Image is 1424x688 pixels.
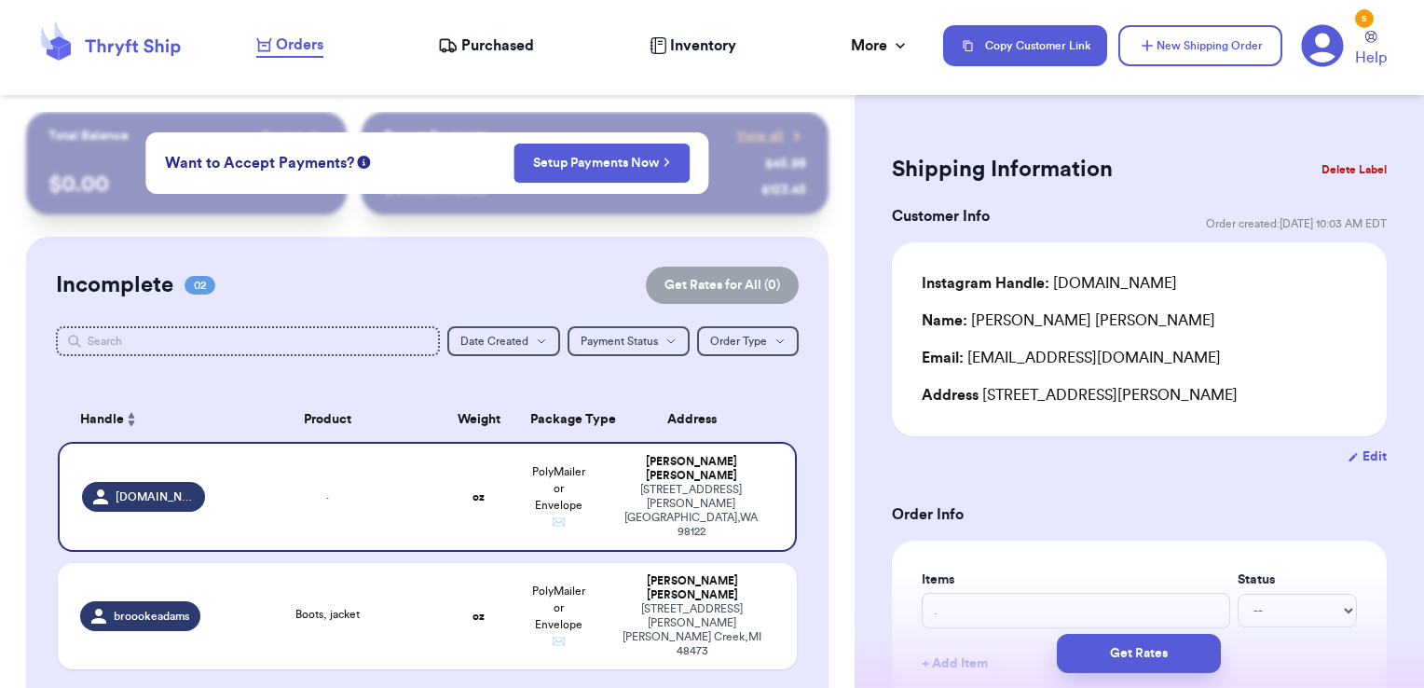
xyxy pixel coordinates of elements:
input: Search [56,326,441,356]
button: Payment Status [568,326,690,356]
span: Payout [262,127,302,145]
strong: oz [472,491,485,502]
span: [DOMAIN_NAME] [116,489,195,504]
h3: Order Info [892,503,1387,526]
button: Setup Payments Now [513,144,690,183]
span: 02 [185,276,215,295]
span: Name: [922,313,967,328]
div: $ 123.45 [761,181,806,200]
span: Handle [80,410,124,430]
div: [EMAIL_ADDRESS][DOMAIN_NAME] [922,347,1357,369]
span: Order Type [710,336,767,347]
th: Package Type [519,397,598,442]
div: [PERSON_NAME] [PERSON_NAME] [609,574,774,602]
a: Setup Payments Now [533,154,670,172]
span: PolyMailer or Envelope ✉️ [532,466,585,528]
div: 5 [1355,9,1374,28]
span: . [326,489,329,501]
th: Address [598,397,797,442]
span: Orders [276,34,323,56]
a: 5 [1301,24,1344,67]
span: Payment Status [581,336,658,347]
span: Date Created [460,336,528,347]
span: broookeadams [114,609,189,624]
button: Copy Customer Link [943,25,1107,66]
div: [STREET_ADDRESS][PERSON_NAME] [GEOGRAPHIC_DATA] , WA 98122 [609,483,773,539]
h2: Shipping Information [892,155,1113,185]
th: Product [216,397,439,442]
button: Date Created [447,326,560,356]
p: Total Balance [48,127,129,145]
div: [PERSON_NAME] [PERSON_NAME] [609,455,773,483]
a: Purchased [438,34,534,57]
span: Order created: [DATE] 10:03 AM EDT [1206,216,1387,231]
span: Address [922,388,979,403]
a: Payout [262,127,324,145]
strong: oz [472,611,485,622]
button: Delete Label [1314,149,1394,190]
a: Orders [256,34,323,58]
div: [DOMAIN_NAME] [922,272,1177,295]
div: More [851,34,910,57]
span: Purchased [461,34,534,57]
span: Instagram Handle: [922,276,1049,291]
div: [STREET_ADDRESS][PERSON_NAME] [PERSON_NAME] Creek , MI 48473 [609,602,774,658]
button: Sort ascending [124,408,139,431]
button: Get Rates [1057,634,1221,673]
h3: Customer Info [892,205,990,227]
label: Status [1238,571,1357,589]
button: New Shipping Order [1118,25,1282,66]
label: Items [922,571,1230,589]
p: $ 0.00 [48,170,325,200]
span: View all [736,127,784,145]
span: Help [1355,47,1387,69]
div: [STREET_ADDRESS][PERSON_NAME] [922,384,1357,406]
h2: Incomplete [56,270,173,300]
span: Email: [922,351,964,365]
a: Inventory [650,34,736,57]
span: Boots, jacket [295,609,360,620]
a: View all [736,127,806,145]
button: Edit [1348,447,1387,466]
div: [PERSON_NAME] [PERSON_NAME] [922,310,1215,332]
span: Inventory [670,34,736,57]
th: Weight [439,397,518,442]
p: Recent Payments [384,127,487,145]
div: $ 45.99 [765,155,806,173]
a: Help [1355,31,1387,69]
button: Order Type [697,326,799,356]
button: Get Rates for All (0) [646,267,799,304]
span: Want to Accept Payments? [165,152,354,174]
span: PolyMailer or Envelope ✉️ [532,585,585,647]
